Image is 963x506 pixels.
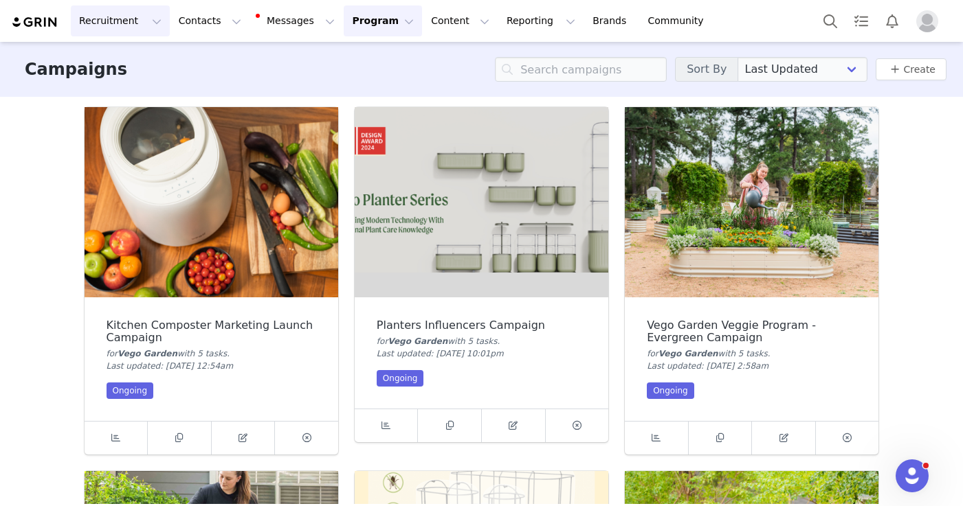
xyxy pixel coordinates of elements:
[495,57,667,82] input: Search campaigns
[377,335,586,347] div: for with 5 task .
[107,382,154,399] div: Ongoing
[815,5,845,36] button: Search
[250,5,343,36] button: Messages
[647,347,856,360] div: for with 5 task .
[423,5,498,36] button: Content
[498,5,584,36] button: Reporting
[584,5,639,36] a: Brands
[71,5,170,36] button: Recruitment
[647,319,856,344] div: Vego Garden Veggie Program - Evergreen Campaign
[25,57,127,82] h3: Campaigns
[908,10,952,32] button: Profile
[377,319,586,332] div: Planters Influencers Campaign
[658,349,718,358] span: Vego Garden
[223,349,227,358] span: s
[344,5,422,36] button: Program
[625,107,878,297] img: Vego Garden Veggie Program - Evergreen Campaign
[355,107,608,297] img: Planters Influencers Campaign
[876,58,947,80] button: Create
[647,360,856,372] div: Last updated: [DATE] 2:58am
[640,5,718,36] a: Community
[85,107,338,297] img: Kitchen Composter Marketing Launch Campaign
[896,459,929,492] iframe: Intercom live chat
[11,16,59,29] img: grin logo
[107,347,316,360] div: for with 5 task .
[377,347,586,360] div: Last updated: [DATE] 10:01pm
[877,5,907,36] button: Notifications
[388,336,447,346] span: Vego Garden
[764,349,768,358] span: s
[647,382,694,399] div: Ongoing
[887,61,936,78] a: Create
[846,5,876,36] a: Tasks
[118,349,177,358] span: Vego Garden
[170,5,250,36] button: Contacts
[493,336,497,346] span: s
[107,360,316,372] div: Last updated: [DATE] 12:54am
[107,319,316,344] div: Kitchen Composter Marketing Launch Campaign
[377,370,424,387] div: Ongoing
[916,10,938,32] img: placeholder-profile.jpg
